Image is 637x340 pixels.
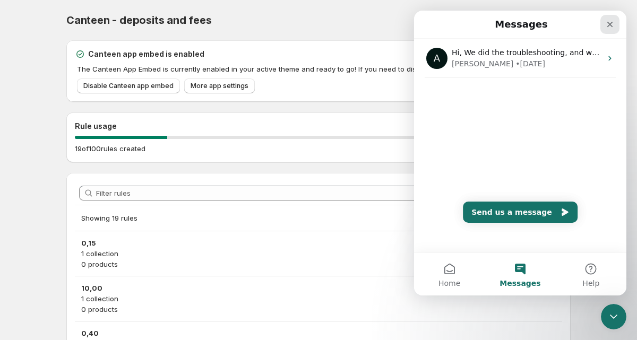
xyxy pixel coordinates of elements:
[38,48,99,59] div: [PERSON_NAME]
[414,11,626,295] iframe: Intercom live chat
[66,14,212,27] span: Canteen - deposits and fees
[81,248,556,259] p: 1 collection
[191,82,248,90] span: More app settings
[81,304,556,315] p: 0 products
[168,269,185,276] span: Help
[81,214,137,222] span: Showing 19 rules
[101,48,131,59] div: • [DATE]
[24,269,46,276] span: Home
[75,121,562,132] h2: Rule usage
[142,242,212,285] button: Help
[71,242,141,285] button: Messages
[81,293,556,304] p: 1 collection
[77,64,562,74] p: The Canteen App Embed is currently enabled in your active theme and ready to go! If you need to d...
[96,186,558,200] input: Filter rules
[85,269,126,276] span: Messages
[83,82,174,90] span: Disable Canteen app embed
[75,143,145,154] p: 19 of 100 rules created
[81,238,556,248] h3: 0,15
[184,79,255,93] a: More app settings
[81,259,556,269] p: 0 products
[81,283,556,293] h3: 10,00
[77,79,180,93] a: Disable Canteen app embed
[88,49,204,59] h2: Canteen app embed is enabled
[601,304,626,329] iframe: Intercom live chat
[49,191,163,212] button: Send us a message
[81,328,556,338] h3: 0,40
